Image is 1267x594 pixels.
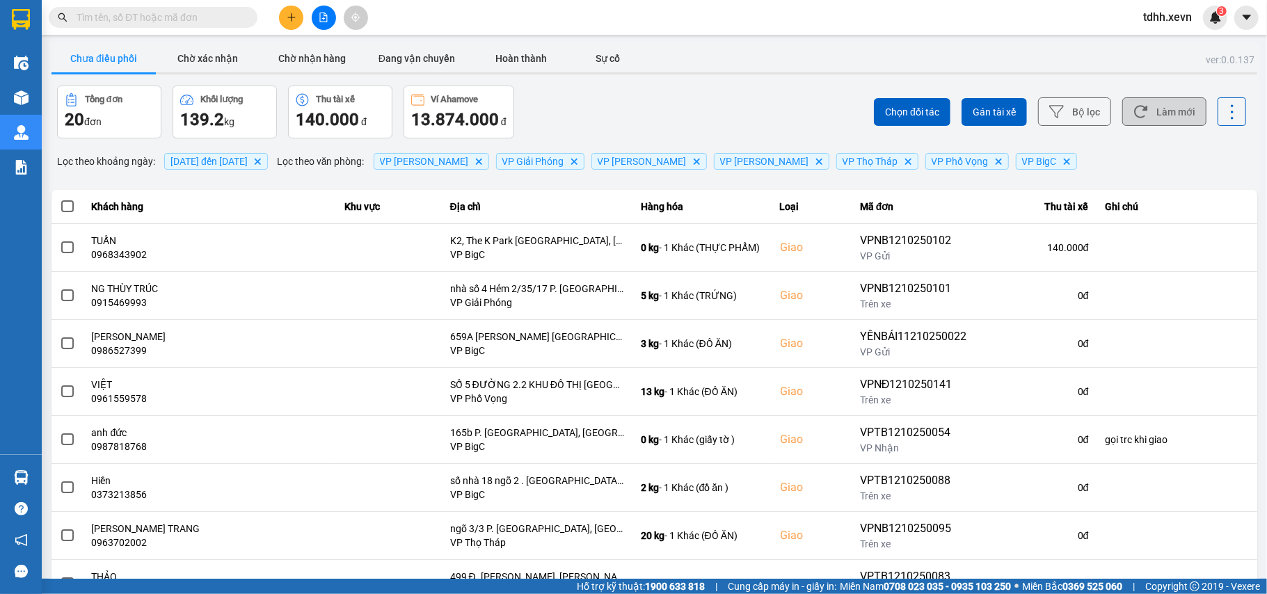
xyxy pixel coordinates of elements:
[983,433,1089,447] div: 0 đ
[885,105,939,119] span: Chọn đối tác
[983,289,1089,303] div: 0 đ
[1022,579,1122,594] span: Miền Bắc
[92,248,328,262] div: 0968343902
[874,98,950,126] button: Chọn đối tác
[641,530,664,541] span: 20 kg
[836,153,918,170] span: VP Thọ Tháp, close by backspace
[1106,433,1249,447] div: gọi trc khi giao
[645,581,705,592] strong: 1900 633 818
[852,190,975,224] th: Mã đơn
[92,378,328,392] div: VIỆT
[92,330,328,344] div: [PERSON_NAME]
[780,527,843,544] div: Giao
[58,13,67,22] span: search
[1062,581,1122,592] strong: 0369 525 060
[1062,157,1071,166] svg: Delete
[450,378,624,392] div: SỐ 5 ĐƯỜNG 2.2 KHU ĐÔ THỊ [GEOGRAPHIC_DATA]
[983,241,1089,255] div: 140.000 đ
[469,45,573,72] button: Hoàn thành
[1209,11,1222,24] img: icon-new-feature
[641,289,763,303] div: - 1 Khác (TRỨNG)
[840,579,1011,594] span: Miền Nam
[720,156,809,167] span: VP Ngọc Hồi
[1219,6,1224,16] span: 3
[92,570,328,584] div: THẢO
[450,344,624,358] div: VP BigC
[260,45,365,72] button: Chờ nhận hàng
[92,522,328,536] div: [PERSON_NAME] TRANG
[14,56,29,70] img: warehouse-icon
[92,488,328,501] div: 0373213856
[983,481,1089,495] div: 0 đ
[641,338,659,349] span: 3 kg
[253,157,262,166] svg: Delete
[860,537,966,551] div: Trên xe
[641,434,659,445] span: 0 kg
[1133,579,1135,594] span: |
[860,345,966,359] div: VP Gửi
[83,190,337,224] th: Khách hàng
[577,579,705,594] span: Hỗ trợ kỹ thuật:
[173,86,277,138] button: Khối lượng139.2kg
[92,234,328,248] div: TUẤN
[1022,156,1057,167] span: VP BigC
[365,45,469,72] button: Đang vận chuyển
[450,488,624,501] div: VP BigC
[14,160,29,175] img: solution-icon
[860,472,966,489] div: VPTB1210250088
[1132,8,1203,26] span: tdhh.xevn
[92,282,328,296] div: NG THÙY TRÚC
[860,424,966,441] div: VPTB1210250054
[312,6,336,30] button: file-add
[860,232,966,249] div: VPNB1210250102
[92,344,328,358] div: 0986527399
[641,241,763,255] div: - 1 Khác (THỰC PHẨM)
[450,248,624,262] div: VP BigC
[994,157,1003,166] svg: Delete
[296,110,359,129] span: 140.000
[92,474,328,488] div: Hiền
[860,297,966,311] div: Trên xe
[1217,6,1227,16] sup: 3
[780,335,843,352] div: Giao
[641,337,763,351] div: - 1 Khác (ĐỒ ĂN)
[860,280,966,297] div: VPNB1210250101
[780,431,843,448] div: Giao
[860,489,966,503] div: Trên xe
[502,156,564,167] span: VP Giải Phóng
[641,433,763,447] div: - 1 Khác (giấy tờ )
[780,479,843,496] div: Giao
[14,125,29,140] img: warehouse-icon
[904,157,912,166] svg: Delete
[860,568,966,585] div: VPTB1210250083
[932,156,989,167] span: VP Phố Vọng
[714,153,829,170] span: VP Ngọc Hồi, close by backspace
[1234,6,1259,30] button: caret-down
[641,577,763,591] div: - 1 Khác (pt oto)
[51,45,156,72] button: Chưa điều phối
[450,570,624,584] div: 499 Đ. [PERSON_NAME], [PERSON_NAME], [GEOGRAPHIC_DATA], [GEOGRAPHIC_DATA], [GEOGRAPHIC_DATA]
[287,13,296,22] span: plus
[450,536,624,549] div: VP Thọ Tháp
[336,190,442,224] th: Khu vực
[860,441,966,455] div: VP Nhận
[170,156,248,167] span: 06/10/2025 đến 12/10/2025
[1122,97,1206,126] button: Làm mới
[411,110,499,129] span: 13.874.000
[14,90,29,105] img: warehouse-icon
[442,190,632,224] th: Địa chỉ
[450,330,624,344] div: 659A [PERSON_NAME] [GEOGRAPHIC_DATA], [GEOGRAPHIC_DATA], [GEOGRAPHIC_DATA], [GEOGRAPHIC_DATA] 100...
[780,287,843,304] div: Giao
[983,385,1089,399] div: 0 đ
[288,86,392,138] button: Thu tài xế140.000 đ
[983,577,1089,591] div: 0 đ
[973,105,1016,119] span: Gán tài xế
[983,337,1089,351] div: 0 đ
[85,95,122,104] div: Tổng đơn
[14,470,29,485] img: warehouse-icon
[496,153,584,170] span: VP Giải Phóng, close by backspace
[296,109,385,131] div: đ
[860,393,966,407] div: Trên xe
[450,440,624,453] div: VP BigC
[92,440,328,453] div: 0987818768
